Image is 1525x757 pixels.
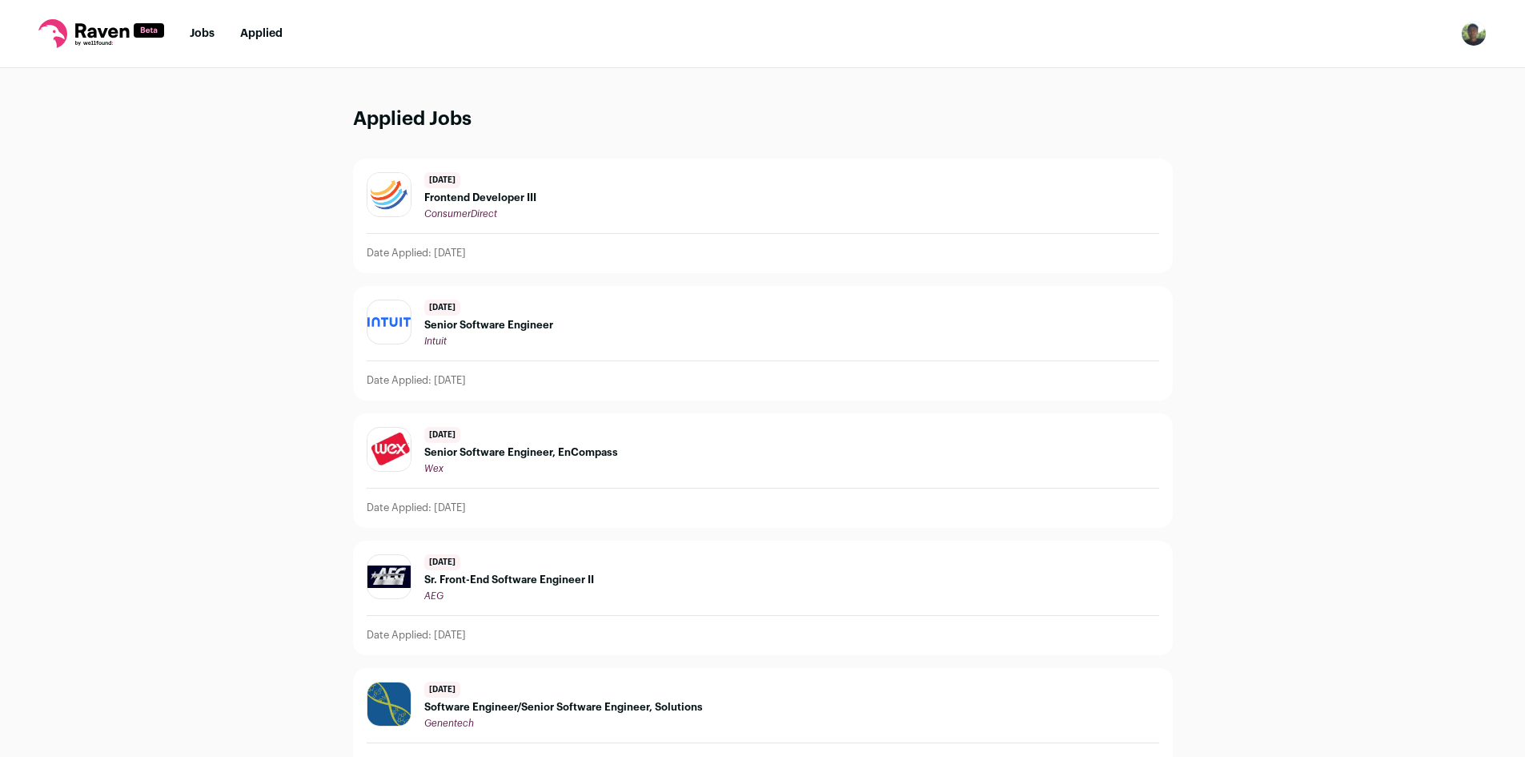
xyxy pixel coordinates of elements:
a: [DATE] Senior Software Engineer Intuit Date Applied: [DATE] [354,287,1172,400]
a: [DATE] Sr. Front-End Software Engineer II AEG Date Applied: [DATE] [354,542,1172,654]
button: Open dropdown [1461,21,1487,46]
img: db72bdd237bd360027c7390b3b27fc42b6b3f2a38084008ea7e72d4700ef8ce4 [367,566,411,589]
p: Date Applied: [DATE] [367,374,466,387]
p: Date Applied: [DATE] [367,247,466,260]
p: Date Applied: [DATE] [367,501,466,514]
span: Genentech [424,719,474,728]
span: AEG [424,591,443,601]
img: 8d63f9866fb0815028e6d1befd0c0e62ca6bfcaee3c685c965acf76aedad70b2.jpg [367,173,411,216]
span: [DATE] [424,300,460,316]
span: Wex [424,464,443,473]
span: [DATE] [424,554,460,570]
a: Applied [240,28,283,39]
img: 063e6e21db467e0fea59c004443fc3bf10cf4ada0dac12847339c93fdb63647b.png [367,317,411,326]
img: 10216056-medium_jpg [1461,21,1487,46]
span: [DATE] [424,172,460,188]
span: Senior Software Engineer, EnCompass [424,446,618,459]
span: Sr. Front-End Software Engineer II [424,574,594,586]
img: 6ab67cd2cf17fd0d0cc382377698315955706a931088c98580e57bcffc808660.jpg [367,431,411,467]
h1: Applied Jobs [353,107,1173,133]
span: [DATE] [424,682,460,698]
span: ConsumerDirect [424,209,497,219]
span: Senior Software Engineer [424,319,553,332]
a: Jobs [190,28,215,39]
span: [DATE] [424,427,460,443]
a: [DATE] Frontend Developer III ConsumerDirect Date Applied: [DATE] [354,159,1172,272]
span: Intuit [424,336,447,346]
a: [DATE] Senior Software Engineer, EnCompass Wex Date Applied: [DATE] [354,414,1172,527]
span: Frontend Developer III [424,191,536,204]
p: Date Applied: [DATE] [367,629,466,642]
img: 5b886109a0c4126ebd98aa3b9cf30b7b3884af138c35b0e1848bdb7c956912b5.jpg [367,683,411,726]
span: Software Engineer/Senior Software Engineer, Solutions [424,701,703,714]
